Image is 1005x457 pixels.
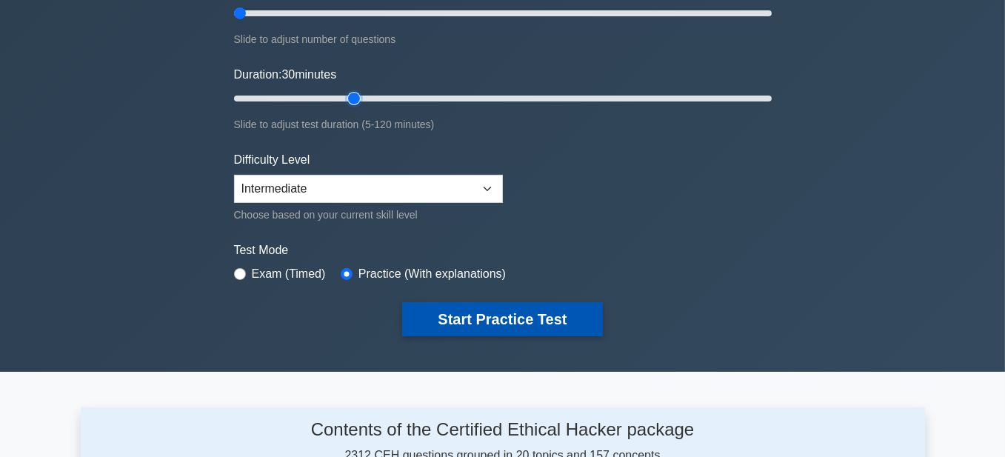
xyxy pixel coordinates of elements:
[358,265,506,283] label: Practice (With explanations)
[281,68,295,81] span: 30
[234,241,772,259] label: Test Mode
[234,151,310,169] label: Difficulty Level
[234,66,337,84] label: Duration: minutes
[204,419,801,441] h4: Contents of the Certified Ethical Hacker package
[402,302,602,336] button: Start Practice Test
[252,265,326,283] label: Exam (Timed)
[234,116,772,133] div: Slide to adjust test duration (5-120 minutes)
[234,30,772,48] div: Slide to adjust number of questions
[234,206,503,224] div: Choose based on your current skill level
